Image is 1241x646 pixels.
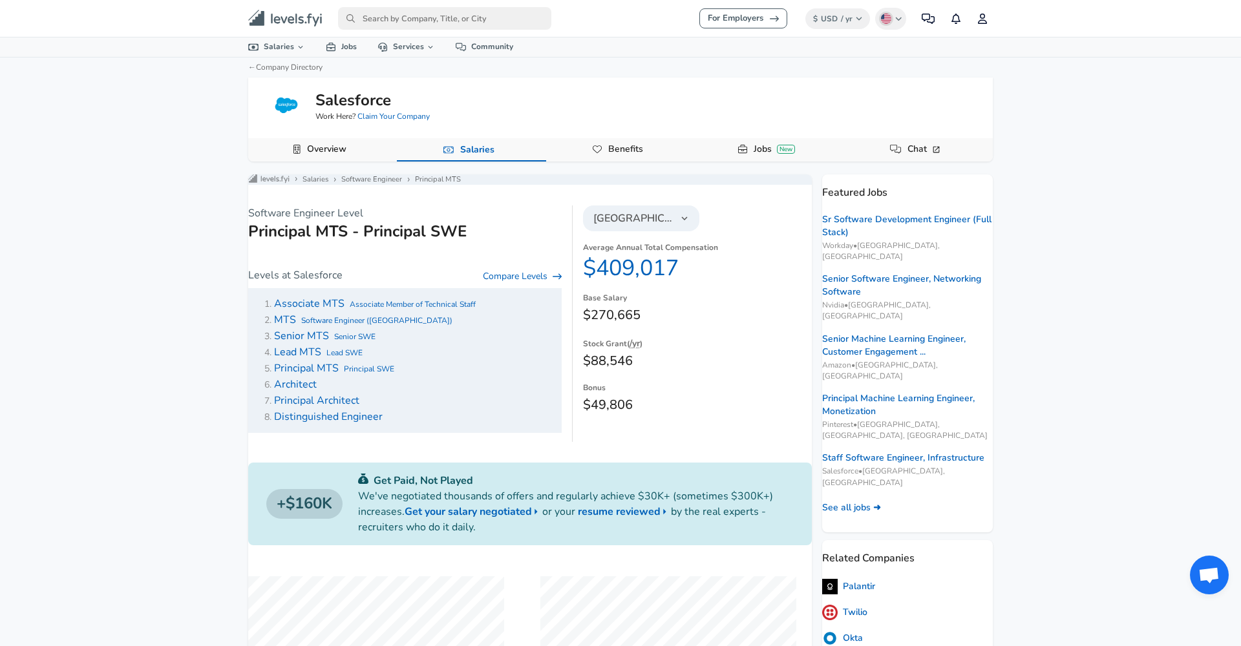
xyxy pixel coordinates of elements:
button: [GEOGRAPHIC_DATA] [583,205,699,231]
span: Pinterest • [GEOGRAPHIC_DATA], [GEOGRAPHIC_DATA], [GEOGRAPHIC_DATA] [822,419,993,441]
span: Lead SWE [326,348,363,358]
a: Palantir [822,579,875,594]
span: Principal Architect [274,393,359,408]
dd: $88,546 [583,351,812,371]
img: o39OQWm.png [822,605,838,620]
a: MTSSoftware Engineer ([GEOGRAPHIC_DATA]) [274,314,452,326]
span: [GEOGRAPHIC_DATA] [593,211,674,226]
a: Senior Software Engineer, Networking Software [822,273,993,298]
nav: primary [233,5,1008,32]
p: Related Companies [822,540,993,566]
span: $ [813,14,818,24]
h1: Principal MTS - Principal SWE [248,221,562,242]
a: Community [445,37,524,56]
p: Software Engineer Level [248,205,562,221]
a: Benefits [603,138,648,160]
span: Software Engineer ([GEOGRAPHIC_DATA]) [301,315,452,326]
input: Search by Company, Title, or City [338,7,551,30]
img: L7KhUra.png [822,630,838,646]
a: Associate MTSAssociate Member of Technical Staff [274,298,476,310]
span: Principal SWE [344,364,394,374]
span: Work Here? [315,111,430,122]
span: Senior SWE [334,331,376,342]
a: Distinguished Engineer [274,411,388,423]
span: Principal MTS [274,361,339,375]
dt: Base Salary [583,292,812,305]
a: For Employers [699,8,787,28]
img: English (US) [881,14,891,24]
a: Principal MTSPrincipal SWE [274,362,394,375]
button: $USD/ yr [805,8,871,29]
span: MTS [274,313,296,327]
a: $160K [266,489,343,519]
a: Sr Software Development Engineer (Full Stack) [822,213,993,239]
a: Architect [274,379,322,391]
dd: $270,665 [583,305,812,326]
img: wtkaZ30.png [822,579,838,594]
p: We've negotiated thousands of offers and regularly achieve $30K+ (sometimes $300K+) increases. or... [358,488,794,535]
a: Senior MTSSenior SWE [274,330,376,342]
img: svg+xml;base64,PHN2ZyB4bWxucz0iaHR0cDovL3d3dy53My5vcmcvMjAwMC9zdmciIGZpbGw9IiMwYzU0NjAiIHZpZXdCb3... [358,474,368,484]
span: Associate MTS [274,297,345,311]
a: Principal MTS [415,174,461,185]
a: Principal Architect [274,395,365,407]
p: Get Paid, Not Played [358,473,794,488]
span: / yr [841,14,853,24]
dd: $49,806 [583,395,812,415]
a: Salaries [238,37,315,56]
span: Associate Member of Technical Staff [350,299,476,309]
a: Salaries [302,174,328,185]
dd: $409,017 [583,255,812,282]
a: Jobs [315,37,367,56]
div: New [777,145,795,154]
a: Chat [902,138,947,160]
a: Services [367,37,445,56]
a: Senior Machine Learning Engineer, Customer Engagement ... [822,333,993,359]
span: USD [821,14,838,24]
a: Principal Machine Learning Engineer, Monetization [822,392,993,418]
a: See all jobs ➜ [822,501,881,514]
a: Overview [302,138,352,160]
a: Lead MTSLead SWE [274,346,363,359]
a: ←Company Directory [248,62,323,72]
span: Senior MTS [274,329,329,343]
a: resume reviewed [578,504,671,519]
span: Lead MTS [274,345,321,359]
a: Compare Levels [483,270,562,283]
img: salesforcelogo.png [273,92,299,118]
span: Nvidia • [GEOGRAPHIC_DATA], [GEOGRAPHIC_DATA] [822,300,993,322]
a: Salaries [455,139,500,161]
a: Staff Software Engineer, Infrastructure [822,452,984,464]
a: Twilio [822,605,867,620]
span: Workday • [GEOGRAPHIC_DATA], [GEOGRAPHIC_DATA] [822,240,993,262]
a: Software Engineer [341,174,402,185]
div: Open chat [1190,556,1229,594]
a: JobsNew [748,138,800,160]
h5: Salesforce [315,89,391,111]
span: Distinguished Engineer [274,410,383,424]
span: Salesforce • [GEOGRAPHIC_DATA], [GEOGRAPHIC_DATA] [822,466,993,488]
span: Amazon • [GEOGRAPHIC_DATA], [GEOGRAPHIC_DATA] [822,360,993,382]
a: Claim Your Company [357,111,430,121]
a: Get your salary negotiated [405,504,542,519]
dt: Bonus [583,382,812,395]
dt: Stock Grant ( ) [583,336,812,351]
dt: Average Annual Total Compensation [583,242,812,255]
button: /yr [630,336,640,351]
button: English (US) [875,8,906,30]
p: Featured Jobs [822,174,993,200]
div: Company Data Navigation [248,138,993,161]
span: Architect [274,377,317,391]
p: Levels at Salesforce [248,267,343,283]
a: Okta [822,630,863,646]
